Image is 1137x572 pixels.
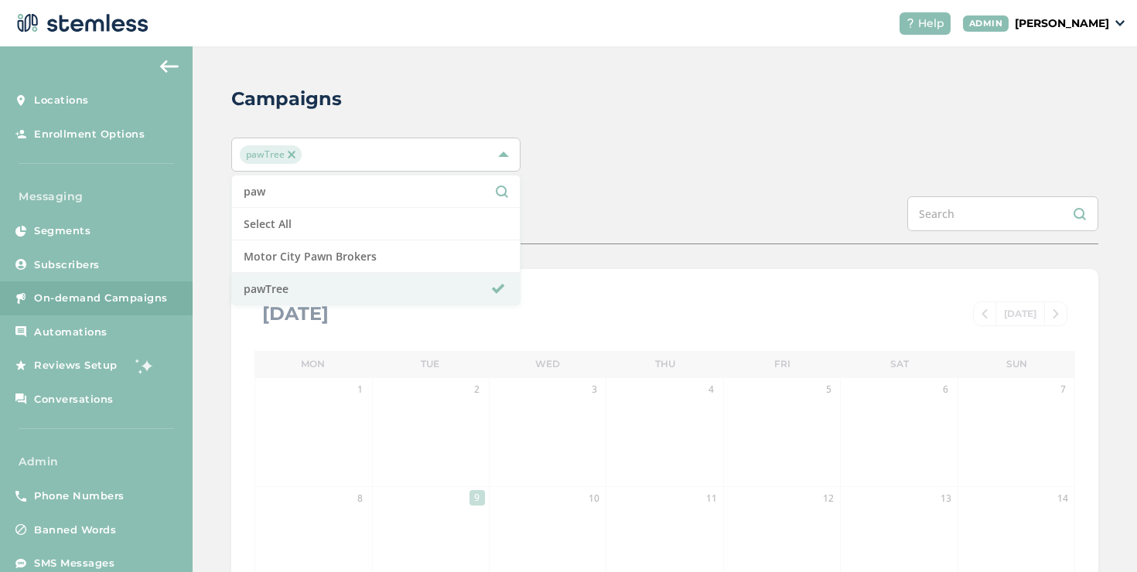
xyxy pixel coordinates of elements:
[907,196,1098,231] input: Search
[34,325,108,340] span: Automations
[244,183,508,199] input: Search
[232,273,520,305] li: pawTree
[232,208,520,240] li: Select All
[34,291,168,306] span: On-demand Campaigns
[1060,498,1137,572] iframe: Chat Widget
[34,223,90,239] span: Segments
[34,127,145,142] span: Enrollment Options
[160,60,179,73] img: icon-arrow-back-accent-c549486e.svg
[34,358,118,373] span: Reviews Setup
[34,257,100,273] span: Subscribers
[1115,20,1125,26] img: icon_down-arrow-small-66adaf34.svg
[12,8,149,39] img: logo-dark-0685b13c.svg
[34,523,116,538] span: Banned Words
[129,350,160,381] img: glitter-stars-b7820f95.gif
[1015,15,1109,32] p: [PERSON_NAME]
[240,145,302,164] span: pawTree
[232,240,520,273] li: Motor City Pawn Brokers
[34,489,125,504] span: Phone Numbers
[34,556,114,571] span: SMS Messages
[963,15,1009,32] div: ADMIN
[34,93,89,108] span: Locations
[34,392,114,407] span: Conversations
[906,19,915,28] img: icon-help-white-03924b79.svg
[918,15,944,32] span: Help
[288,151,295,158] img: icon-close-accent-8a337256.svg
[231,85,342,113] h2: Campaigns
